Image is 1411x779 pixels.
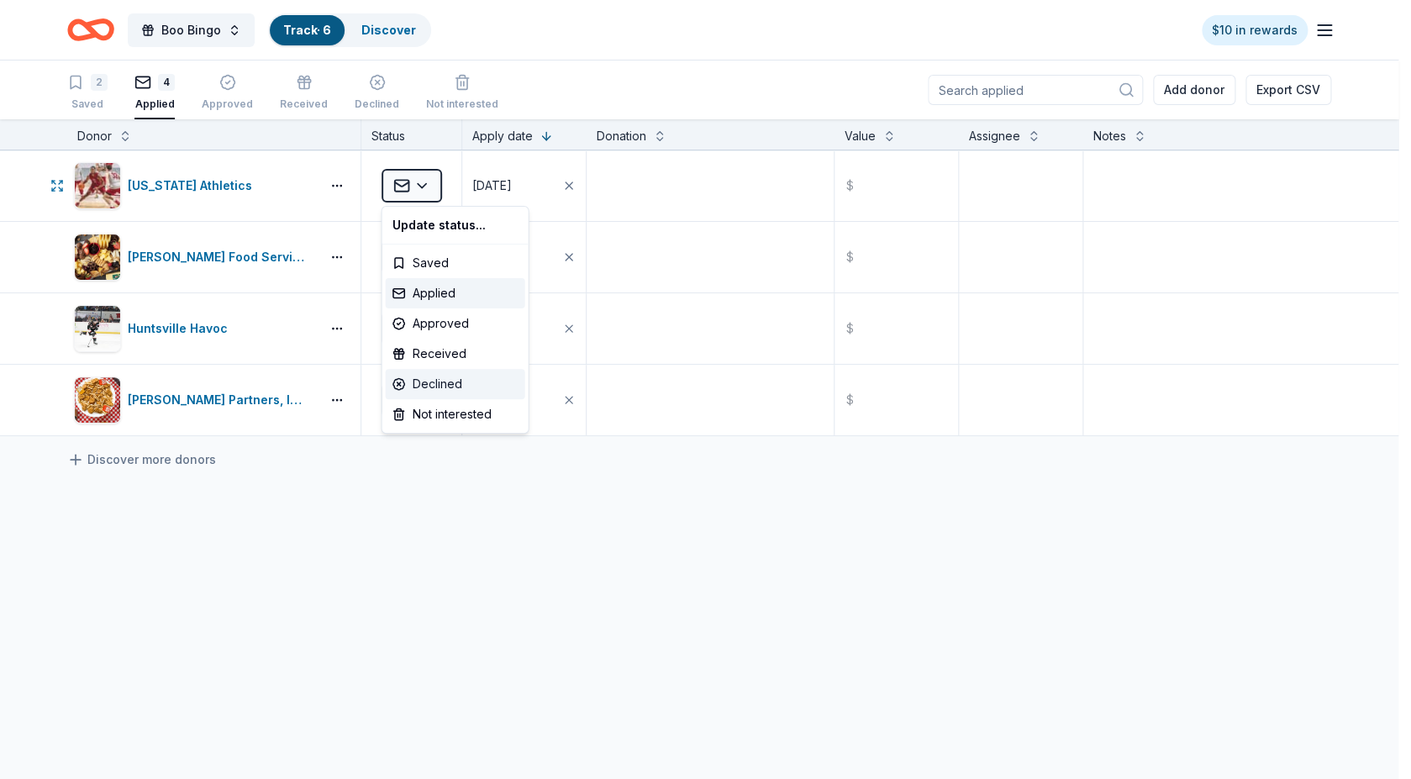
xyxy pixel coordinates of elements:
[386,278,525,308] div: Applied
[386,339,525,369] div: Received
[386,308,525,339] div: Approved
[386,210,525,240] div: Update status...
[386,369,525,399] div: Declined
[386,248,525,278] div: Saved
[386,399,525,429] div: Not interested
